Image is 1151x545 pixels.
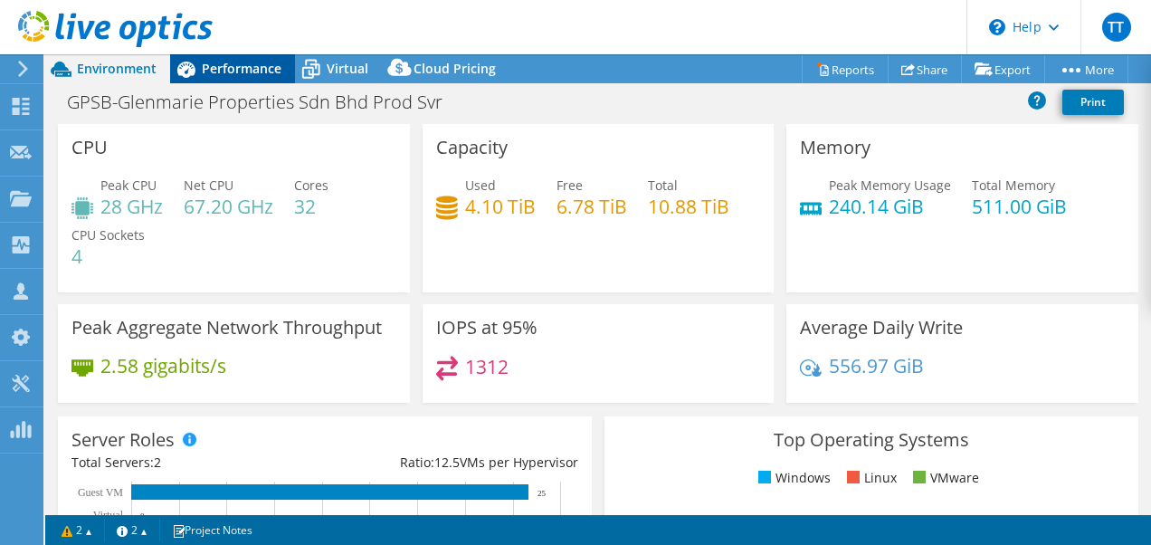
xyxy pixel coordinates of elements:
h4: 1312 [465,357,509,377]
span: CPU Sockets [71,226,145,244]
span: Peak Memory Usage [829,177,951,194]
a: Project Notes [159,519,265,541]
h3: Server Roles [71,430,175,450]
span: Cloud Pricing [414,60,496,77]
a: Share [888,55,962,83]
h3: CPU [71,138,108,158]
svg: \n [989,19,1005,35]
span: Peak CPU [100,177,157,194]
span: Cores [294,177,328,194]
li: VMware [908,468,979,488]
span: 2 [154,454,161,471]
text: Guest VM [78,486,123,499]
a: 2 [49,519,105,541]
span: Free [556,177,583,194]
h4: 4.10 TiB [465,196,536,216]
li: Linux [842,468,897,488]
h3: Peak Aggregate Network Throughput [71,318,382,338]
h4: 28 GHz [100,196,163,216]
h4: 240.14 GiB [829,196,951,216]
span: Virtual [327,60,368,77]
h3: Memory [800,138,870,158]
span: Used [465,177,496,194]
li: Windows [754,468,831,488]
span: Performance [202,60,281,77]
span: Environment [77,60,157,77]
div: Ratio: VMs per Hypervisor [325,453,578,473]
h4: 32 [294,196,328,216]
a: Export [961,55,1045,83]
text: Virtual [93,509,124,521]
span: 12.5 [434,454,460,471]
h1: GPSB-Glenmarie Properties Sdn Bhd Prod Svr [59,92,471,112]
h4: 10.88 TiB [648,196,729,216]
h4: 4 [71,246,145,266]
h3: IOPS at 95% [436,318,537,338]
span: Total Memory [972,177,1055,194]
h3: Top Operating Systems [618,430,1125,450]
a: Reports [802,55,889,83]
h4: 511.00 GiB [972,196,1067,216]
h3: Average Daily Write [800,318,963,338]
div: Total Servers: [71,453,325,473]
a: Print [1062,90,1124,115]
text: 25 [537,489,547,498]
h4: 6.78 TiB [556,196,627,216]
span: Net CPU [184,177,233,194]
h4: 556.97 GiB [829,356,924,376]
a: 2 [104,519,160,541]
span: TT [1102,13,1131,42]
h4: 67.20 GHz [184,196,273,216]
span: Total [648,177,678,194]
h3: Capacity [436,138,508,158]
h4: 2.58 gigabits/s [100,356,226,376]
a: More [1044,55,1128,83]
text: 0 [140,512,145,521]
